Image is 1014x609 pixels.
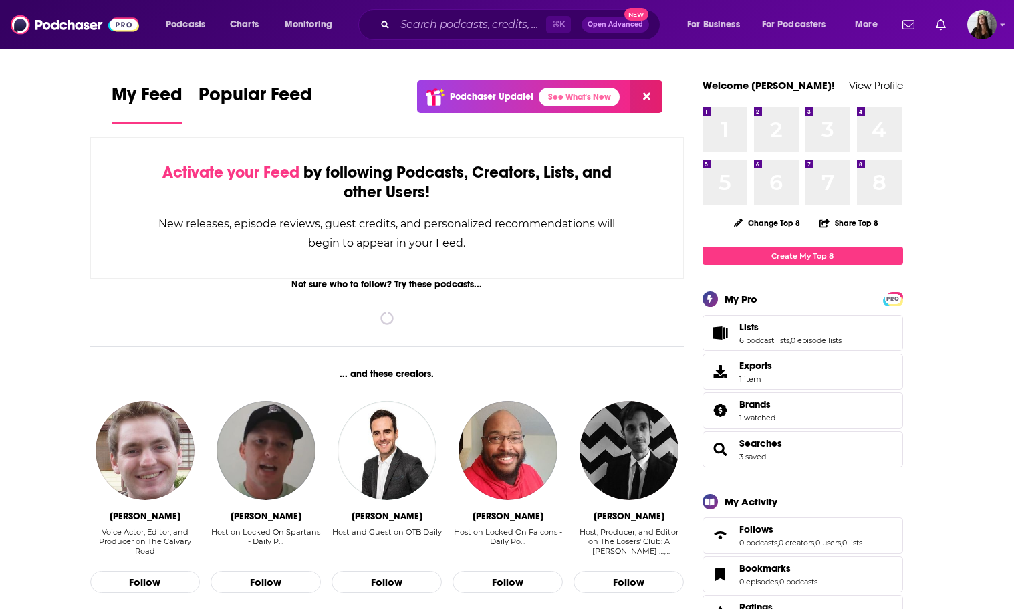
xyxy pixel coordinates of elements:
div: ... and these creators. [90,368,684,380]
span: , [814,538,815,547]
button: Share Top 8 [819,210,879,236]
button: Open AdvancedNew [582,17,649,33]
span: Bookmarks [703,556,903,592]
img: Daniel Cuneo [96,401,195,500]
button: Follow [90,571,201,594]
div: Aaron Freeman [473,511,543,522]
span: Exports [707,362,734,381]
a: 0 episodes [739,577,778,586]
span: Activate your Feed [162,162,299,182]
div: Michael Roffman [594,511,664,522]
div: Voice Actor, Editor, and Producer on The Calvary Road [90,527,201,556]
span: Follows [739,523,773,535]
a: 0 podcasts [779,577,817,586]
span: Searches [703,431,903,467]
span: , [789,336,791,345]
button: open menu [156,14,223,35]
img: Matt Sheehan [217,401,315,500]
div: Host, Producer, and Editor on The Losers' Club: A [PERSON_NAME] …, Halloweenies: A Horror Franc…,... [574,527,684,556]
a: Follows [707,526,734,545]
a: Show notifications dropdown [930,13,951,36]
div: Host and Guest on OTB Daily [332,527,442,556]
span: Exports [739,360,772,372]
div: Host on Locked On Spartans - Daily P… [211,527,321,546]
a: 0 users [815,538,841,547]
span: Charts [230,15,259,34]
div: Matt Sheehan [231,511,301,522]
img: Joe Molloy [338,401,436,500]
button: open menu [846,14,894,35]
span: ⌘ K [546,16,571,33]
button: open menu [275,14,350,35]
button: Follow [574,571,684,594]
a: Lists [707,324,734,342]
div: Not sure who to follow? Try these podcasts... [90,279,684,290]
span: Lists [739,321,759,333]
a: 0 lists [842,538,862,547]
img: Michael Roffman [580,401,678,500]
button: Show profile menu [967,10,997,39]
button: Follow [332,571,442,594]
a: PRO [885,293,901,303]
a: 6 podcast lists [739,336,789,345]
span: , [777,538,779,547]
div: Host and Guest on OTB Daily [332,527,442,537]
span: Brands [739,398,771,410]
a: Bookmarks [707,565,734,584]
button: open menu [753,14,846,35]
a: Welcome [PERSON_NAME]! [703,79,835,92]
a: Exports [703,354,903,390]
div: My Pro [725,293,757,306]
span: My Feed [112,83,182,114]
div: Host on Locked On Falcons - Daily Po… [453,527,563,546]
span: 1 item [739,374,772,384]
button: Follow [211,571,321,594]
span: More [855,15,878,34]
a: Popular Feed [199,83,312,124]
a: Searches [707,440,734,459]
span: Monitoring [285,15,332,34]
a: 0 episode lists [791,336,842,345]
a: Create My Top 8 [703,247,903,265]
div: Search podcasts, credits, & more... [371,9,673,40]
span: Bookmarks [739,562,791,574]
a: 0 podcasts [739,538,777,547]
a: 1 watched [739,413,775,422]
div: New releases, episode reviews, guest credits, and personalized recommendations will begin to appe... [158,214,617,253]
div: Joe Molloy [352,511,422,522]
a: Aaron Freeman [459,401,557,500]
span: For Business [687,15,740,34]
span: PRO [885,294,901,304]
a: See What's New [539,88,620,106]
p: Podchaser Update! [450,91,533,102]
span: Brands [703,392,903,429]
span: Follows [703,517,903,554]
a: Brands [739,398,775,410]
span: Podcasts [166,15,205,34]
a: Searches [739,437,782,449]
a: Show notifications dropdown [897,13,920,36]
a: Charts [221,14,267,35]
div: Host, Producer, and Editor on The Losers' Club: A Stephen …, Halloweenies: A Horror Franc…, and T... [574,527,684,556]
button: open menu [678,14,757,35]
span: , [841,538,842,547]
a: Lists [739,321,842,333]
div: Daniel Cuneo [110,511,180,522]
span: Logged in as bnmartinn [967,10,997,39]
a: 0 creators [779,538,814,547]
div: Host on Locked On Falcons - Daily Po… [453,527,563,556]
a: 3 saved [739,452,766,461]
img: User Profile [967,10,997,39]
div: Host on Locked On Spartans - Daily P… [211,527,321,556]
a: Bookmarks [739,562,817,574]
div: by following Podcasts, Creators, Lists, and other Users! [158,163,617,202]
a: Follows [739,523,862,535]
span: New [624,8,648,21]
